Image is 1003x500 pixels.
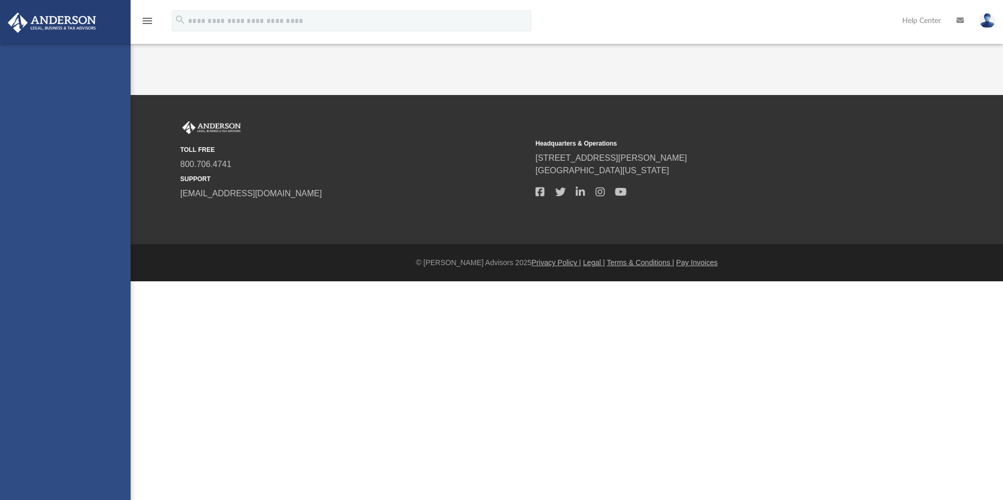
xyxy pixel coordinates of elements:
a: menu [141,20,154,27]
small: Headquarters & Operations [535,139,883,148]
div: © [PERSON_NAME] Advisors 2025 [131,257,1003,268]
a: [EMAIL_ADDRESS][DOMAIN_NAME] [180,189,322,198]
img: User Pic [979,13,995,28]
a: [GEOGRAPHIC_DATA][US_STATE] [535,166,669,175]
a: Terms & Conditions | [607,258,674,267]
small: SUPPORT [180,174,528,184]
small: TOLL FREE [180,145,528,154]
img: Anderson Advisors Platinum Portal [180,121,243,135]
img: Anderson Advisors Platinum Portal [5,13,99,33]
i: menu [141,15,154,27]
a: [STREET_ADDRESS][PERSON_NAME] [535,153,687,162]
i: search [174,14,186,26]
a: Privacy Policy | [532,258,581,267]
a: Legal | [583,258,605,267]
a: Pay Invoices [676,258,717,267]
a: 800.706.4741 [180,160,231,169]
